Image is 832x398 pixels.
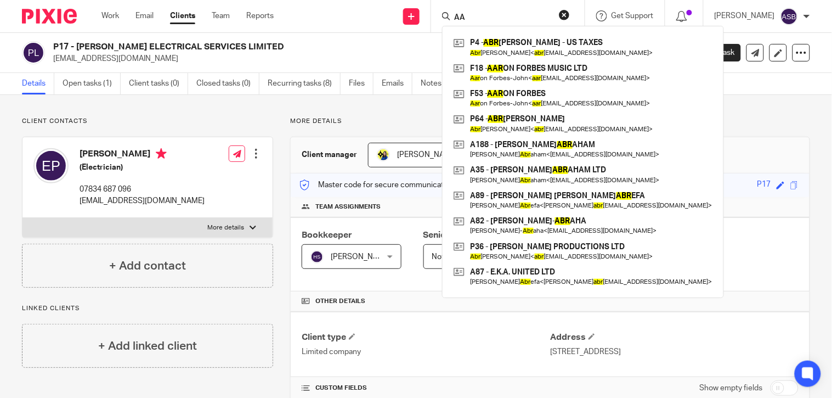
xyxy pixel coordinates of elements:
p: Client contacts [22,117,273,126]
h2: P17 - [PERSON_NAME] ELECTRICAL SERVICES LIMITED [53,41,539,53]
img: svg%3E [310,250,324,264]
p: Linked clients [22,304,273,313]
p: [EMAIL_ADDRESS][DOMAIN_NAME] [53,53,661,64]
a: Client tasks (0) [129,73,188,94]
a: Open tasks (1) [63,73,121,94]
span: Get Support [612,12,654,20]
label: Show empty fields [700,383,763,394]
h4: Address [550,332,799,343]
span: Team assignments [315,203,381,211]
a: Notes (1) [421,73,461,94]
h4: [PERSON_NAME] [80,148,205,162]
p: [PERSON_NAME] [715,10,775,21]
div: P17 [757,179,771,192]
a: Team [212,10,230,21]
a: Reports [246,10,274,21]
img: svg%3E [780,8,798,25]
img: svg%3E [22,41,45,64]
span: [PERSON_NAME] [397,151,457,159]
h4: Client type [302,332,550,343]
button: Clear [559,9,570,20]
p: [EMAIL_ADDRESS][DOMAIN_NAME] [80,195,205,206]
span: Other details [315,297,365,306]
a: Recurring tasks (8) [268,73,341,94]
p: Master code for secure communications and files [299,180,488,190]
p: 07834 687 096 [80,184,205,195]
a: Clients [170,10,195,21]
span: Bookkeeper [302,231,352,239]
span: Not selected [432,253,477,261]
img: svg%3E [33,148,69,183]
img: Pixie [22,9,77,24]
input: Search [453,13,552,23]
span: [PERSON_NAME] [331,253,391,261]
a: Work [101,10,119,21]
p: [STREET_ADDRESS] [550,346,799,357]
a: Details [22,73,54,94]
a: Closed tasks (0) [196,73,259,94]
span: Senior Accountant [423,231,500,239]
h4: + Add linked client [98,338,197,355]
p: Limited company [302,346,550,357]
p: More details [290,117,810,126]
p: More details [207,223,244,232]
h4: + Add contact [109,257,186,274]
h4: CUSTOM FIELDS [302,384,550,393]
h3: Client manager [302,149,357,160]
img: Bobo-Starbridge%201.jpg [377,148,390,161]
h5: (Electrician) [80,162,205,173]
i: Primary [156,148,167,159]
a: Emails [382,73,412,94]
a: Files [349,73,373,94]
a: Email [135,10,154,21]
